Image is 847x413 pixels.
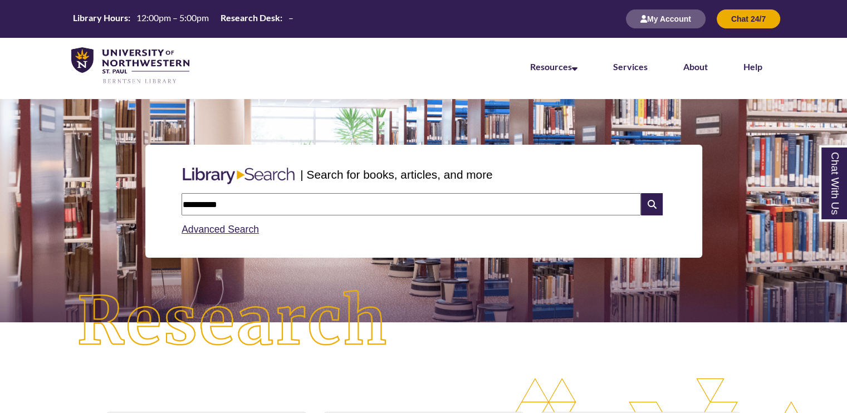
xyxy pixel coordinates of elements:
img: Libary Search [177,163,300,189]
img: Research [42,255,423,388]
a: Services [613,61,648,72]
table: Hours Today [68,12,298,26]
a: My Account [626,14,706,23]
th: Library Hours: [68,12,132,24]
a: Advanced Search [182,224,259,235]
span: – [288,12,293,23]
img: UNWSP Library Logo [71,47,189,85]
i: Search [641,193,662,215]
a: Hours Today [68,12,298,27]
a: Help [743,61,762,72]
a: Resources [530,61,577,72]
th: Research Desk: [216,12,284,24]
p: | Search for books, articles, and more [300,166,492,183]
span: 12:00pm – 5:00pm [136,12,209,23]
a: About [683,61,708,72]
a: Chat 24/7 [717,14,780,23]
button: My Account [626,9,706,28]
button: Chat 24/7 [717,9,780,28]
